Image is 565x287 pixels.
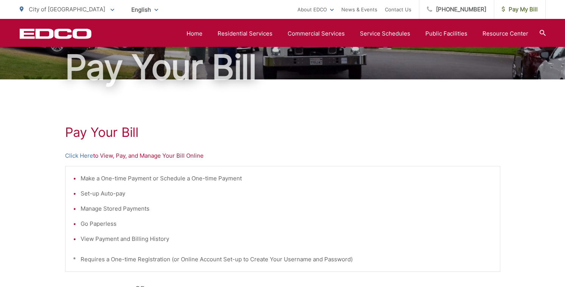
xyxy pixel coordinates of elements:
[65,151,500,160] p: to View, Pay, and Manage Your Bill Online
[81,189,492,198] li: Set-up Auto-pay
[425,29,467,38] a: Public Facilities
[81,219,492,228] li: Go Paperless
[218,29,272,38] a: Residential Services
[126,3,164,16] span: English
[20,48,546,86] h1: Pay Your Bill
[81,174,492,183] li: Make a One-time Payment or Schedule a One-time Payment
[385,5,411,14] a: Contact Us
[360,29,410,38] a: Service Schedules
[483,29,528,38] a: Resource Center
[502,5,538,14] span: Pay My Bill
[341,5,377,14] a: News & Events
[29,6,105,13] span: City of [GEOGRAPHIC_DATA]
[288,29,345,38] a: Commercial Services
[65,151,93,160] a: Click Here
[187,29,202,38] a: Home
[20,28,92,39] a: EDCD logo. Return to the homepage.
[73,255,492,264] p: * Requires a One-time Registration (or Online Account Set-up to Create Your Username and Password)
[297,5,334,14] a: About EDCO
[81,204,492,213] li: Manage Stored Payments
[81,234,492,244] li: View Payment and Billing History
[65,125,500,140] h1: Pay Your Bill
